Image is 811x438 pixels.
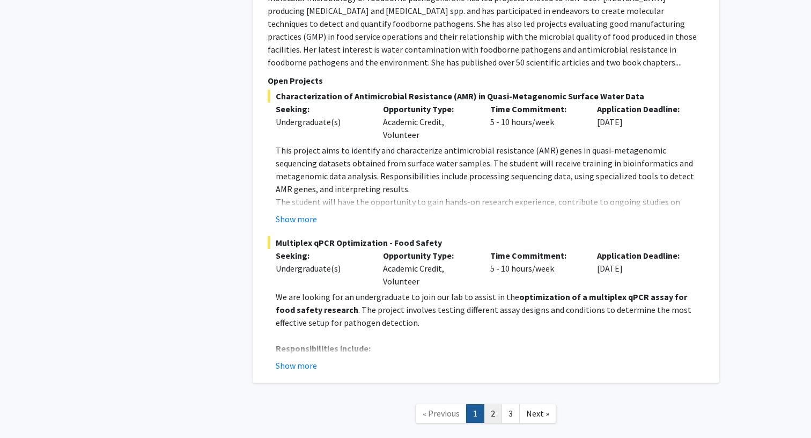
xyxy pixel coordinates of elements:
button: Show more [276,359,317,372]
div: [DATE] [589,103,696,141]
div: Undergraduate(s) [276,115,367,128]
p: Time Commitment: [490,249,581,262]
div: 5 - 10 hours/week [482,103,589,141]
div: [DATE] [589,249,696,288]
p: The student will have the opportunity to gain hands-on research experience, contribute to ongoing... [276,195,704,234]
span: « Previous [423,408,460,419]
span: Next » [526,408,549,419]
div: 5 - 10 hours/week [482,249,589,288]
span: Multiplex qPCR Optimization - Food Safety [268,236,704,249]
a: Next [519,404,556,423]
div: Undergraduate(s) [276,262,367,275]
p: Time Commitment: [490,103,581,115]
div: Academic Credit, Volunteer [375,103,482,141]
nav: Page navigation [253,393,719,437]
strong: Responsibilities include: [276,343,371,354]
p: Open Projects [268,74,704,87]
div: Academic Credit, Volunteer [375,249,482,288]
a: Previous Page [416,404,467,423]
p: This project aims to identify and characterize antimicrobial resistance (AMR) genes in quasi-meta... [276,144,704,195]
p: Seeking: [276,249,367,262]
p: We are looking for an undergraduate to join our lab to assist in the . The project involves testi... [276,290,704,329]
p: Application Deadline: [597,249,688,262]
p: Seeking: [276,103,367,115]
p: Opportunity Type: [383,103,474,115]
p: Opportunity Type: [383,249,474,262]
iframe: Chat [8,390,46,430]
span: Characterization of Antimicrobial Resistance (AMR) in Quasi-Metagenomic Surface Water Data [268,90,704,103]
a: 3 [502,404,520,423]
p: Application Deadline: [597,103,688,115]
button: Show more [276,213,317,225]
a: 2 [484,404,502,423]
a: 1 [466,404,484,423]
